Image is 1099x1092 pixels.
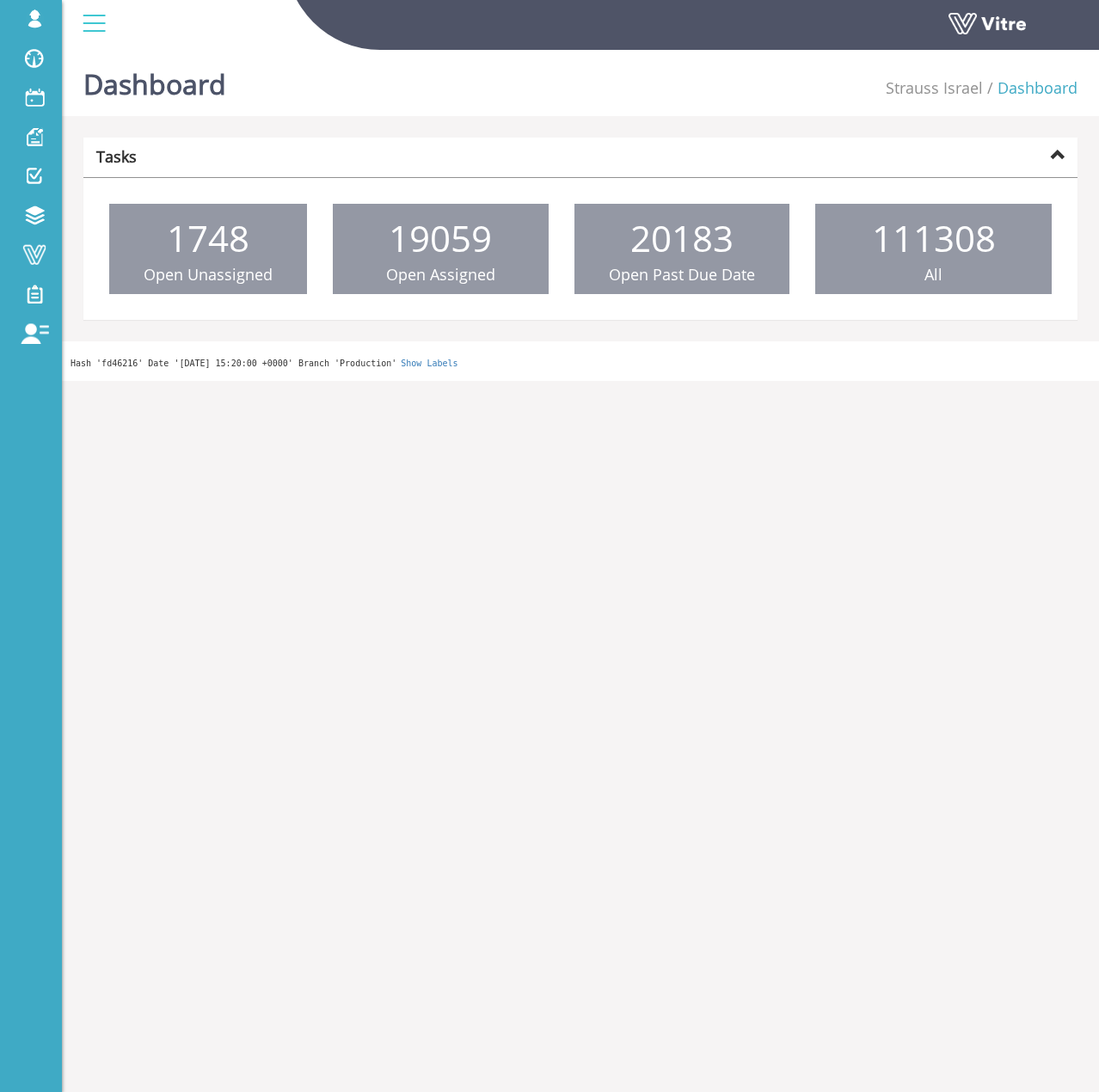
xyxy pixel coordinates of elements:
span: 20183 [630,213,734,262]
a: 1748 Open Unassigned [109,204,307,295]
span: All [924,264,942,285]
a: Strauss Israel [886,77,983,98]
span: Open Past Due Date [609,264,755,285]
li: Dashboard [983,77,1078,100]
h1: Dashboard [83,43,226,116]
a: 19059 Open Assigned [333,204,549,295]
span: 1748 [167,213,249,262]
span: Open Unassigned [144,264,273,285]
span: 19059 [389,213,492,262]
a: Show Labels [401,359,457,368]
strong: Tasks [96,146,137,167]
span: Hash 'fd46216' Date '[DATE] 15:20:00 +0000' Branch 'Production' [71,359,396,368]
span: Open Assigned [386,264,495,285]
span: 111308 [872,213,996,262]
a: 20183 Open Past Due Date [574,204,790,295]
a: 111308 All [815,204,1052,295]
